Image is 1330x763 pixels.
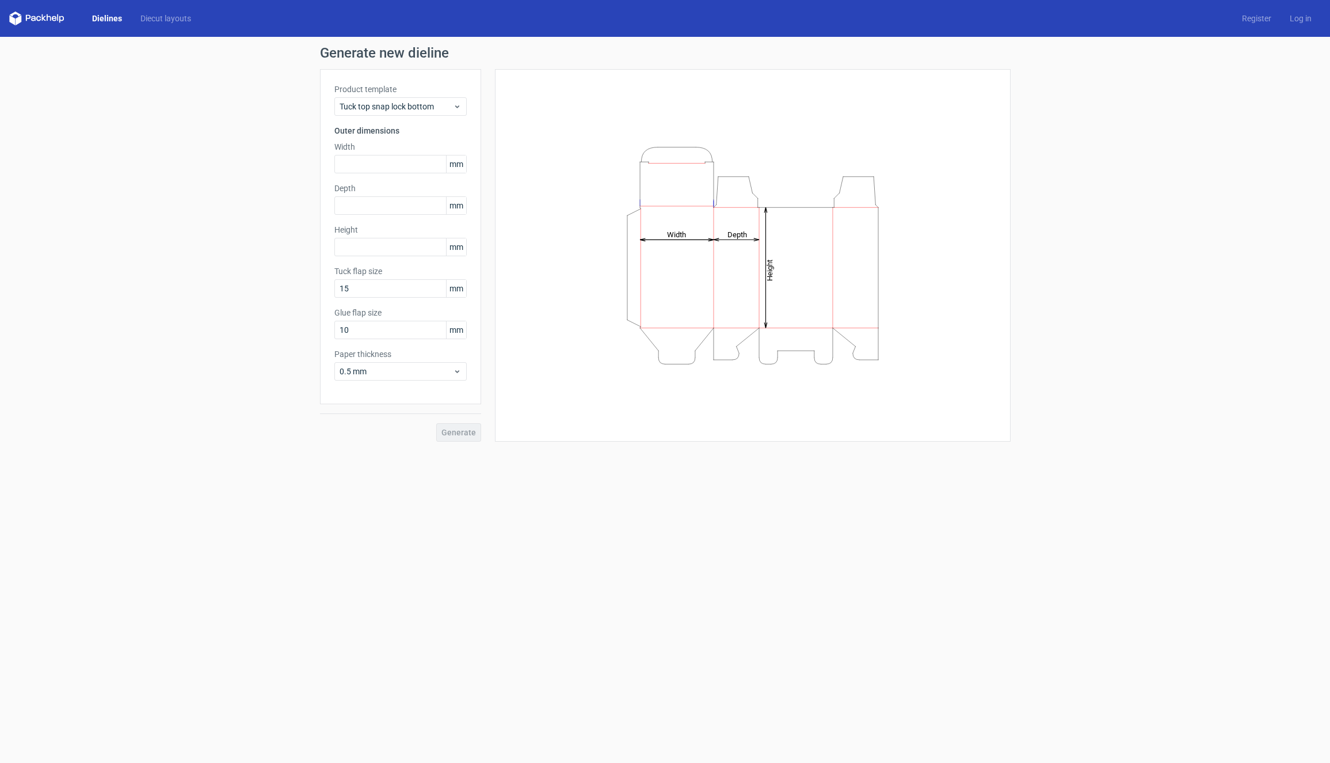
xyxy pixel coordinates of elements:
tspan: Height [765,259,774,280]
a: Register [1233,13,1281,24]
label: Tuck flap size [334,265,467,277]
h3: Outer dimensions [334,125,467,136]
span: mm [446,238,466,256]
label: Depth [334,183,467,194]
span: mm [446,280,466,297]
label: Glue flap size [334,307,467,318]
span: 0.5 mm [340,366,453,377]
a: Dielines [83,13,131,24]
label: Width [334,141,467,153]
h1: Generate new dieline [320,46,1011,60]
span: Tuck top snap lock bottom [340,101,453,112]
span: mm [446,321,466,339]
span: mm [446,197,466,214]
tspan: Depth [727,230,747,238]
label: Paper thickness [334,348,467,360]
tspan: Width [666,230,685,238]
label: Height [334,224,467,236]
a: Log in [1281,13,1321,24]
label: Product template [334,83,467,95]
a: Diecut layouts [131,13,200,24]
span: mm [446,155,466,173]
